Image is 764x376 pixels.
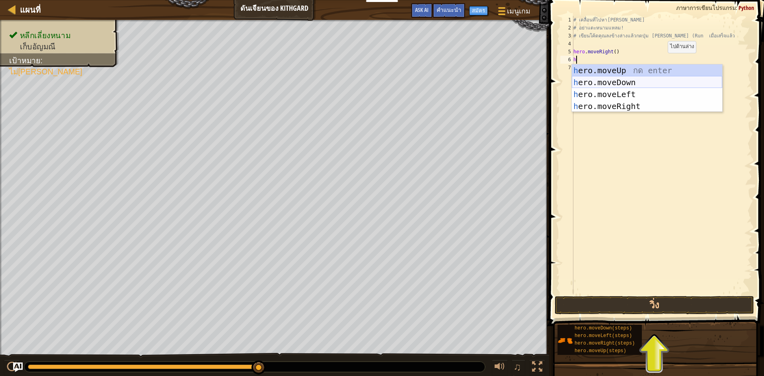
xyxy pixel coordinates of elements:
img: portrait.png [557,333,573,348]
span: คำแนะนำ [437,6,461,14]
span: hero.moveUp(steps) [575,348,626,354]
span: ไม่[PERSON_NAME] [9,67,82,76]
span: ภาษาการเขียนโปรแกรม [676,4,736,12]
button: ♫ [512,360,525,376]
div: 7 [560,64,573,72]
span: เป้าหมาย [9,56,40,65]
span: หลีกเลี่ยงหนาม [20,31,70,40]
div: 2 [560,24,573,32]
li: หลีกเลี่ยงหนาม [9,30,111,41]
span: Python [739,4,754,12]
button: ปรับระดับเสียง [492,360,508,376]
div: 5 [560,48,573,56]
li: เก็บอัญมณี [9,41,111,52]
button: สมัคร [469,6,488,16]
span: Ask AI [415,6,429,14]
span: hero.moveDown(steps) [575,325,632,331]
button: Ask AI [13,362,23,372]
button: สลับเป็นเต็มจอ [529,360,545,376]
span: : [736,4,739,12]
button: เมนูเกม [492,3,535,22]
span: : [41,56,43,65]
button: Ask AI [411,3,433,18]
div: 6 [560,56,573,64]
code: ไปด้านล่าง [670,44,694,50]
span: hero.moveLeft(steps) [575,333,632,339]
button: Ctrl + P: Pause [4,360,20,376]
span: เมนูเกม [507,6,530,16]
button: วิ่ง [555,296,754,314]
span: hero.moveRight(steps) [575,341,635,346]
span: แผนที่ [20,4,41,15]
a: แผนที่ [16,4,41,15]
div: 4 [560,40,573,48]
span: ♫ [513,361,521,373]
div: 1 [560,16,573,24]
div: 3 [560,32,573,40]
span: เก็บอัญมณี [20,42,56,51]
